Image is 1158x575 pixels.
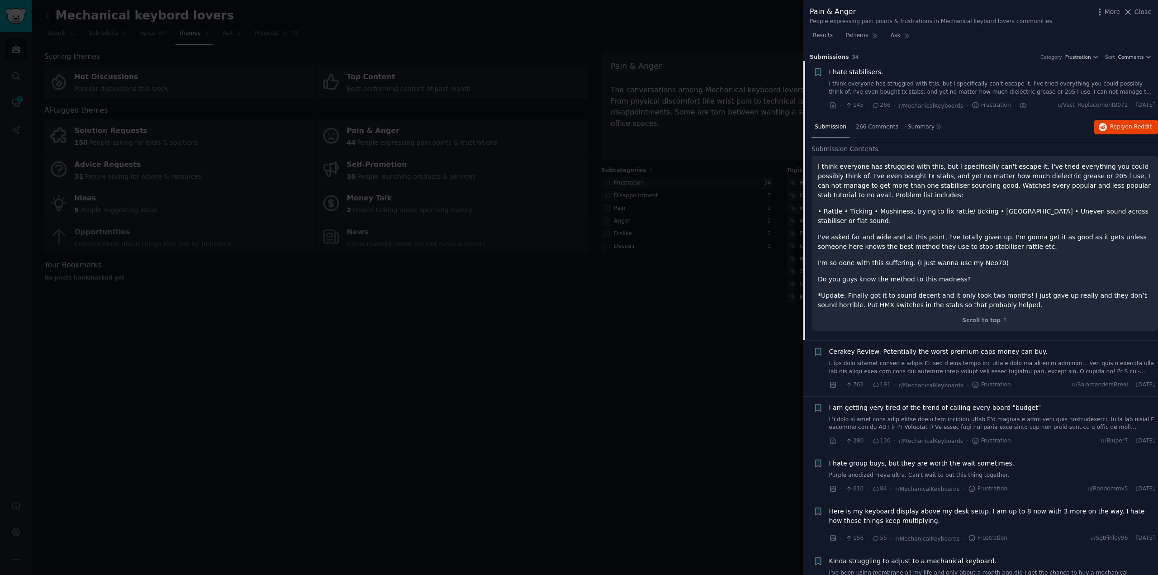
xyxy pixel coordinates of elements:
span: [DATE] [1136,381,1155,389]
span: · [867,484,868,494]
span: r/MechanicalKeyboards [899,382,963,389]
a: Results [810,29,836,47]
a: Purple anodized Freya ultra. Can't wait to put this thing together. [829,471,1155,480]
span: · [867,534,868,543]
span: · [840,436,842,446]
span: · [966,101,968,110]
span: Submission [815,123,846,131]
span: Ask [891,32,901,40]
span: 280 [845,437,864,445]
span: u/Bluper7 [1101,437,1128,445]
span: r/MechanicalKeyboards [895,486,959,492]
span: Frustration [972,437,1011,445]
a: Ask [887,29,913,47]
span: · [840,380,842,390]
span: 145 [845,101,864,109]
div: Sort [1105,54,1115,60]
a: I hate stabilisers. [829,67,883,77]
p: *Update: Finally got it to sound decent and it only took two months! I just gave up really and th... [818,291,1152,310]
span: · [1014,101,1016,110]
span: · [1131,101,1133,109]
span: r/MechanicalKeyboards [895,536,959,542]
button: Frustration [1065,54,1099,60]
span: Frustration [968,534,1007,542]
span: Summary [908,123,935,131]
span: [DATE] [1136,485,1155,493]
a: I am getting very tired of the trend of calling every board "budget" [829,403,1041,413]
span: 191 [872,381,891,389]
span: · [1131,534,1133,542]
button: Close [1123,7,1152,17]
span: [DATE] [1136,101,1155,109]
div: People expressing pain points & frustrations in Mechanical keybord lovers communities [810,18,1052,26]
span: u/Randommx5 [1087,485,1128,493]
span: · [966,380,968,390]
span: 610 [845,485,864,493]
span: Patterns [845,32,868,40]
span: · [894,380,896,390]
span: · [963,484,964,494]
span: Reply [1110,123,1152,131]
span: · [894,101,896,110]
span: · [840,484,842,494]
span: Submission Contents [812,144,878,154]
span: · [840,101,842,110]
a: L ips dolo sitamet consecte adipis EL sed d eius tempo inc utla’e dolo ma ali enim adminim… ven q... [829,360,1155,375]
span: r/MechanicalKeyboards [899,438,963,444]
p: I'm so done with this suffering. (I just wanna use my Neo70) [818,258,1152,268]
span: 762 [845,381,864,389]
span: Results [813,32,833,40]
a: Cerakey Review: Potentially the worst premium caps money can buy. [829,347,1048,356]
a: I hate group buys, but they are worth the wait sometimes. [829,459,1015,468]
span: · [840,534,842,543]
button: Comments [1118,54,1152,60]
span: [DATE] [1136,437,1155,445]
button: More [1095,7,1120,17]
span: [DATE] [1136,534,1155,542]
span: More [1105,7,1120,17]
span: · [1131,485,1133,493]
span: 55 [872,534,887,542]
span: Frustration [968,485,1007,493]
p: • Rattle • Ticking • Mushiness, trying to fix rattle/ ticking • [GEOGRAPHIC_DATA] • Uneven sound ... [818,207,1152,226]
div: Scroll to top ↑ [818,317,1152,325]
span: Submission s [810,53,849,62]
p: I've asked far and wide and at this point, l've totally given up. I'm gonna get it as good as it ... [818,233,1152,252]
a: I think everyone has struggled with this, but I specifically can't escape it. I've tried everythi... [829,80,1155,96]
a: Patterns [842,29,881,47]
span: · [867,436,868,446]
button: Replyon Reddit [1094,120,1158,134]
span: Close [1134,7,1152,17]
span: 130 [872,437,891,445]
p: I think everyone has struggled with this, but I specifically can't escape it. I've tried everythi... [818,162,1152,200]
span: u/SalamandersRreal [1072,381,1128,389]
span: 266 Comments [856,123,898,131]
span: · [894,436,896,446]
span: 156 [845,534,864,542]
span: · [1131,437,1133,445]
a: L'i dolo si amet cons adip elitse doeiu tem incididu utlab E'd magnaa e admi veni quis nostrudexe... [829,416,1155,432]
a: Kinda struggling to adjust to a mechanical keyboard. [829,556,997,566]
a: Here is my keyboard display above my desk setup. I am up to 8 now with 3 more on the way. I hate ... [829,507,1155,526]
span: Comments [1118,54,1144,60]
span: · [867,101,868,110]
span: · [1131,381,1133,389]
span: · [963,534,964,543]
span: · [890,534,892,543]
span: u/Vast_Replacement8072 [1058,101,1128,109]
span: Frustration [972,101,1011,109]
span: r/MechanicalKeyboards [899,103,963,109]
p: Do you guys know the method to this madness? [818,275,1152,284]
span: · [867,380,868,390]
span: on Reddit [1125,124,1152,130]
span: u/SgtFinley96 [1090,534,1128,542]
span: · [966,436,968,446]
span: Frustration [972,381,1011,389]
